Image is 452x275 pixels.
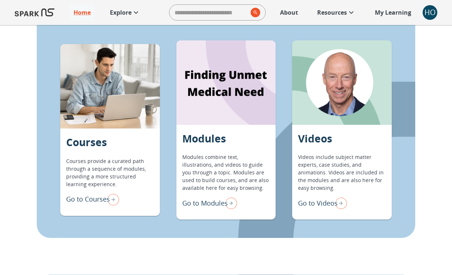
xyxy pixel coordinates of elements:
p: Videos [298,131,332,146]
p: About [280,8,298,17]
button: search [248,5,260,20]
div: Go to Courses [66,192,119,207]
a: Home [70,4,94,21]
img: right arrow [104,192,119,207]
img: right arrow [222,195,237,211]
p: My Learning [375,8,411,17]
p: Go to Modules [182,198,228,208]
p: Explore [110,8,132,17]
p: Courses provide a curated path through a sequence of modules, providing a more structured learnin... [66,157,154,188]
button: account of current user [423,5,437,20]
p: Modules [182,131,226,146]
a: My Learning [371,4,415,21]
a: Resources [313,4,359,21]
div: Modules [176,40,276,125]
img: Logo of SPARK at Stanford [15,4,54,21]
p: Resources [317,8,347,17]
p: Courses [66,134,107,150]
a: About [276,4,302,21]
div: Go to Videos [298,195,347,211]
p: Go to Videos [298,198,338,208]
a: Explore [106,4,144,21]
p: Home [73,8,91,17]
div: Videos [292,40,392,125]
div: HO [423,5,437,20]
div: Go to Modules [182,195,237,211]
p: Videos include subject matter experts, case studies, and animations. Videos are included in the m... [298,153,386,192]
img: right arrow [332,195,347,211]
div: Courses [60,44,160,129]
p: Modules combine text, illustrations, and videos to guide you through a topic. Modules are used to... [182,153,270,192]
p: Go to Courses [66,194,110,204]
